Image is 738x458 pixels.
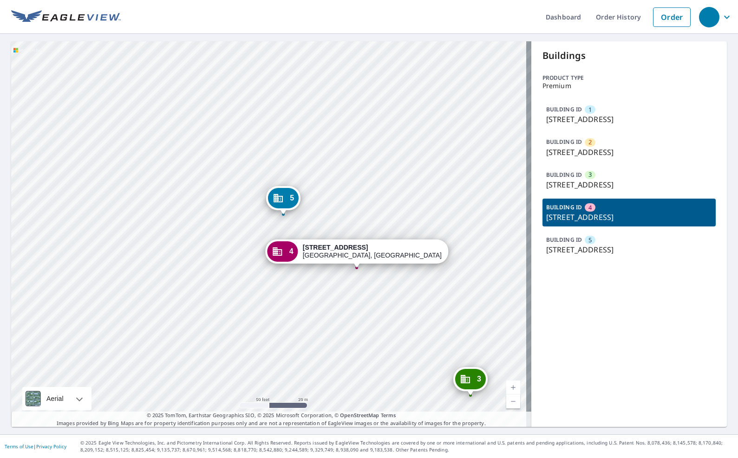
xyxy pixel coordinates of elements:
div: [GEOGRAPHIC_DATA], [GEOGRAPHIC_DATA] [303,244,442,259]
img: EV Logo [11,10,121,24]
a: Terms of Use [5,443,33,450]
div: Dropped pin, building 4, Commercial property, 6220 Shallowford Rd Chattanooga, TN 37421 [266,239,448,268]
a: Current Level 19, Zoom Out [506,394,520,408]
p: [STREET_ADDRESS] [546,179,712,190]
span: 1 [588,105,592,114]
p: BUILDING ID [546,236,582,244]
span: 3 [588,170,592,179]
span: 3 [477,375,481,382]
a: Order [653,7,691,27]
p: | [5,444,66,449]
a: Current Level 19, Zoom In [506,381,520,394]
span: © 2025 TomTom, Earthstar Geographics SIO, © 2025 Microsoft Corporation, © [147,412,396,419]
p: Images provided by Bing Maps are for property identification purposes only and are not a represen... [11,412,531,427]
p: Buildings [542,49,716,63]
p: BUILDING ID [546,203,582,211]
strong: [STREET_ADDRESS] [303,244,368,251]
p: BUILDING ID [546,105,582,113]
p: Premium [542,82,716,90]
p: [STREET_ADDRESS] [546,147,712,158]
a: Privacy Policy [36,443,66,450]
a: OpenStreetMap [340,412,379,419]
span: 4 [289,248,294,255]
div: Dropped pin, building 3, Commercial property, 6220 Shallowford Rd Chattanooga, TN 37421 [453,367,488,396]
a: Terms [381,412,396,419]
p: BUILDING ID [546,138,582,146]
span: 4 [588,203,592,212]
span: 5 [290,194,294,201]
p: [STREET_ADDRESS] [546,114,712,125]
div: Dropped pin, building 5, Commercial property, 6220 Shallowford Rd Chattanooga, TN 37421 [266,186,300,215]
p: Product type [542,74,716,82]
div: Aerial [44,387,66,410]
p: BUILDING ID [546,171,582,179]
span: 5 [588,236,592,245]
span: 2 [588,138,592,147]
p: [STREET_ADDRESS] [546,212,712,223]
p: © 2025 Eagle View Technologies, Inc. and Pictometry International Corp. All Rights Reserved. Repo... [80,439,733,453]
p: [STREET_ADDRESS] [546,244,712,255]
div: Aerial [22,387,91,410]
